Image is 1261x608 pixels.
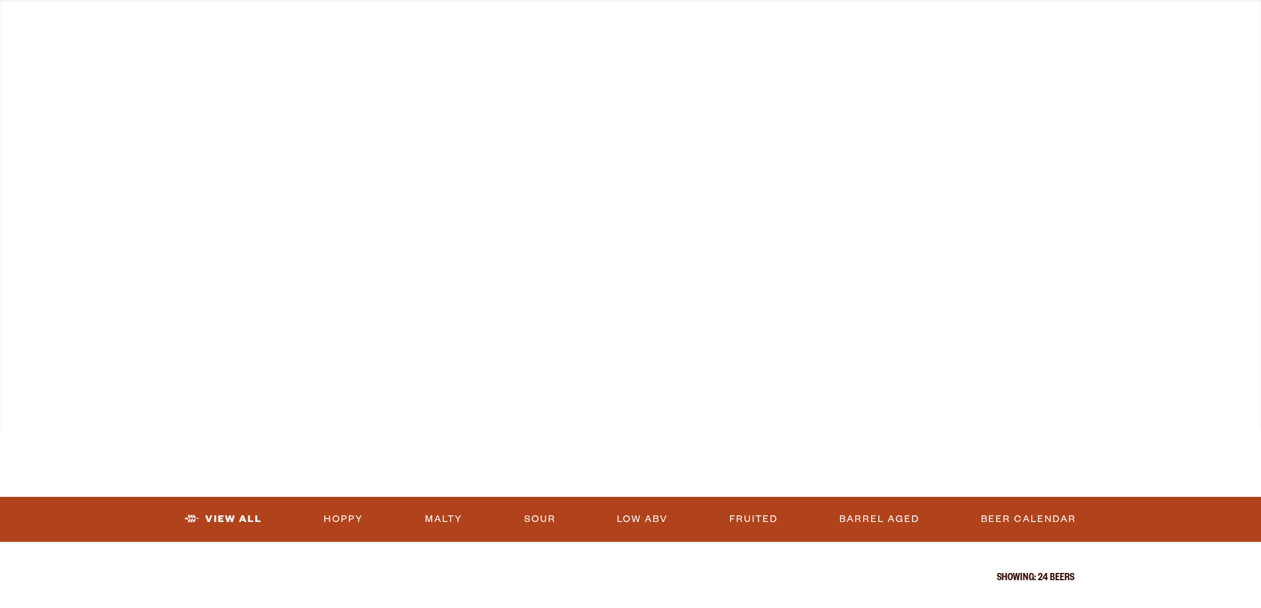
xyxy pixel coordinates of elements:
[187,574,1074,584] p: Showing: 24 Beers
[167,8,216,67] a: Beer
[975,8,1076,67] a: Beer Finder
[418,31,455,42] span: Gear
[524,31,577,42] span: Winery
[318,504,369,535] a: Hoppy
[984,31,1067,42] span: Beer Finder
[612,504,673,535] a: Low ABV
[721,31,797,42] span: Our Story
[268,8,358,67] a: Taprooms
[622,8,671,67] a: Odell Home
[866,31,915,42] span: Impact
[519,504,561,535] a: Sour
[277,31,350,42] span: Taprooms
[834,504,925,535] a: Barrel Aged
[857,8,923,67] a: Impact
[175,31,208,42] span: Beer
[516,8,586,67] a: Winery
[724,504,783,535] a: Fruited
[712,8,806,67] a: Our Story
[179,504,267,535] a: View All
[420,504,468,535] a: Malty
[976,504,1082,535] a: Beer Calendar
[410,8,463,67] a: Gear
